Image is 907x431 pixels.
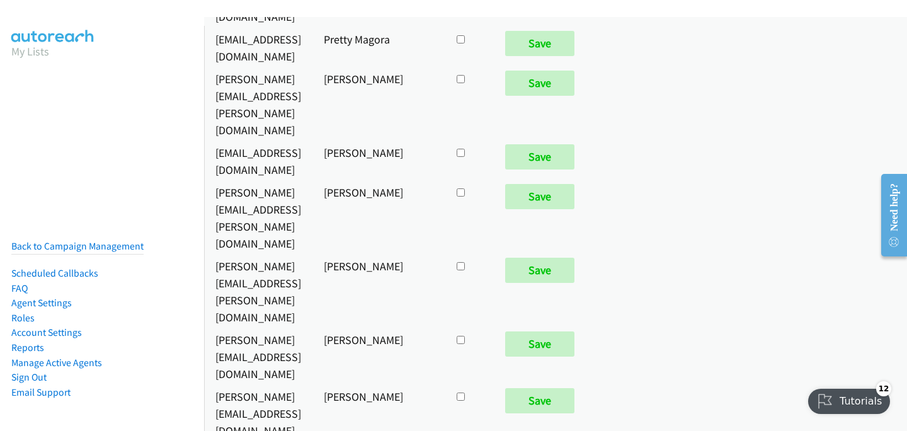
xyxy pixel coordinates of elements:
td: [PERSON_NAME] [312,181,443,255]
td: [PERSON_NAME][EMAIL_ADDRESS][PERSON_NAME][DOMAIN_NAME] [204,67,312,141]
td: [PERSON_NAME] [312,67,443,141]
a: Sign Out [11,371,47,383]
a: Reports [11,342,44,353]
input: Save [505,388,574,413]
input: Save [505,258,574,283]
td: [PERSON_NAME][EMAIL_ADDRESS][PERSON_NAME][DOMAIN_NAME] [204,255,312,328]
input: Save [505,184,574,209]
td: [PERSON_NAME] [312,328,443,385]
a: Account Settings [11,326,82,338]
a: Roles [11,312,35,324]
a: Back to Campaign Management [11,240,144,252]
a: Agent Settings [11,297,72,309]
td: Pretty Magora [312,28,443,67]
input: Save [505,331,574,357]
td: [PERSON_NAME][EMAIL_ADDRESS][DOMAIN_NAME] [204,328,312,385]
a: My Lists [11,44,49,59]
td: [PERSON_NAME][EMAIL_ADDRESS][PERSON_NAME][DOMAIN_NAME] [204,181,312,255]
iframe: Checklist [801,376,898,422]
td: [EMAIL_ADDRESS][DOMAIN_NAME] [204,28,312,67]
a: Scheduled Callbacks [11,267,98,279]
a: Email Support [11,386,71,398]
input: Save [505,144,574,170]
input: Save [505,31,574,56]
a: FAQ [11,282,28,294]
td: [EMAIL_ADDRESS][DOMAIN_NAME] [204,141,312,181]
td: [PERSON_NAME] [312,141,443,181]
input: Save [505,71,574,96]
a: Manage Active Agents [11,357,102,369]
iframe: Resource Center [871,165,907,265]
td: [PERSON_NAME] [312,255,443,328]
